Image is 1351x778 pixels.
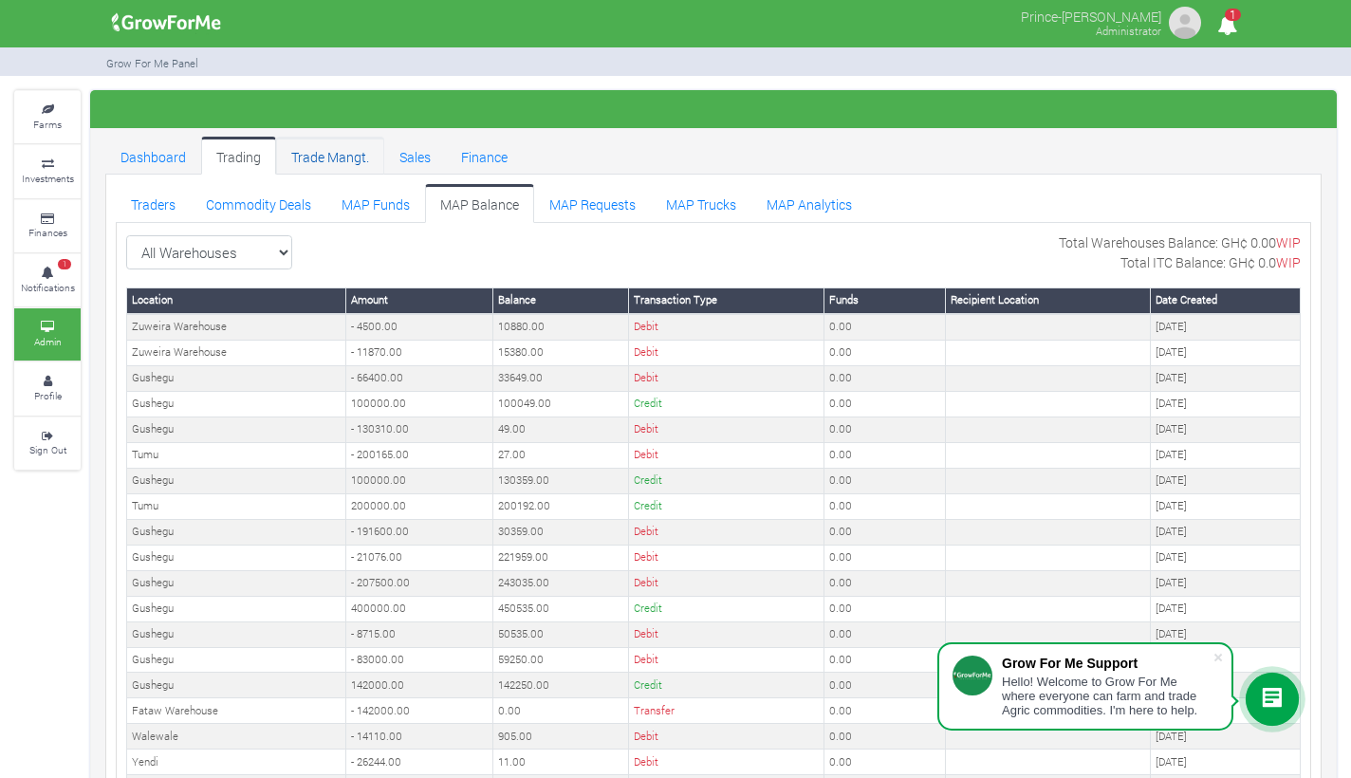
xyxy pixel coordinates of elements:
td: 0.00 [824,673,946,698]
td: 30359.00 [493,519,629,545]
td: 0.00 [824,417,946,442]
td: Tumu [127,493,346,519]
td: 0.00 [824,698,946,724]
td: - 11870.00 [346,340,493,365]
td: Gushegu [127,391,346,417]
a: MAP Funds [326,184,425,222]
td: 50535.00 [493,621,629,647]
td: Credit [629,391,824,417]
td: [DATE] [1151,621,1301,647]
td: Gushegu [127,621,346,647]
p: Total Warehouses Balance: GH¢ 0.00 [1059,232,1301,252]
span: 1 [58,259,71,270]
td: Tumu [127,442,346,468]
td: Gushegu [127,673,346,698]
td: 0.00 [824,750,946,775]
a: Admin [14,308,81,361]
td: Zuweira Warehouse [127,340,346,365]
img: growforme image [105,4,228,42]
td: Debit [629,442,824,468]
small: Profile [34,389,62,402]
a: Finance [446,137,523,175]
td: [DATE] [1151,596,1301,621]
td: Debit [629,365,824,391]
td: 100000.00 [346,391,493,417]
td: 200000.00 [346,493,493,519]
td: Debit [629,750,824,775]
td: 0.00 [824,545,946,570]
td: Debit [629,647,824,673]
td: - 142000.00 [346,698,493,724]
td: [DATE] [1151,365,1301,391]
td: [DATE] [1151,519,1301,545]
td: [DATE] [1151,493,1301,519]
td: - 8715.00 [346,621,493,647]
td: 0.00 [824,340,946,365]
td: Gushegu [127,545,346,570]
td: 0.00 [824,570,946,596]
td: - 14110.00 [346,724,493,750]
td: 10880.00 [493,314,629,340]
td: 0.00 [824,519,946,545]
td: 0.00 [824,621,946,647]
a: Trade Mangt. [276,137,384,175]
td: 59250.00 [493,647,629,673]
td: 11.00 [493,750,629,775]
td: Gushegu [127,570,346,596]
span: WIP [1276,233,1301,251]
td: 0.00 [493,698,629,724]
td: Gushegu [127,468,346,493]
td: 450535.00 [493,596,629,621]
td: 142250.00 [493,673,629,698]
a: MAP Balance [425,184,534,222]
a: Sign Out [14,417,81,470]
img: growforme image [1166,4,1204,42]
i: Notifications [1209,4,1246,46]
th: Amount [346,287,493,313]
td: 27.00 [493,442,629,468]
td: [DATE] [1151,468,1301,493]
small: Grow For Me Panel [106,56,198,70]
p: Prince-[PERSON_NAME] [1021,4,1161,27]
th: Funds [824,287,946,313]
td: - 130310.00 [346,417,493,442]
a: MAP Trucks [651,184,751,222]
td: - 83000.00 [346,647,493,673]
td: 0.00 [824,647,946,673]
td: 0.00 [824,468,946,493]
td: 100049.00 [493,391,629,417]
small: Farms [33,118,62,131]
td: 0.00 [824,724,946,750]
small: Administrator [1096,24,1161,38]
td: 130359.00 [493,468,629,493]
td: - 4500.00 [346,314,493,340]
th: Recipient Location [946,287,1151,313]
td: [DATE] [1151,724,1301,750]
td: 0.00 [824,493,946,519]
small: Admin [34,335,62,348]
th: Date Created [1151,287,1301,313]
td: Credit [629,493,824,519]
td: Debit [629,621,824,647]
th: Balance [493,287,629,313]
td: Debit [629,545,824,570]
td: 0.00 [824,365,946,391]
td: [DATE] [1151,442,1301,468]
td: 200192.00 [493,493,629,519]
td: Walewale [127,724,346,750]
small: Finances [28,226,67,239]
p: Total ITC Balance: GH¢ 0.0 [1120,252,1301,272]
td: [DATE] [1151,570,1301,596]
td: Credit [629,673,824,698]
td: [DATE] [1151,417,1301,442]
td: [DATE] [1151,545,1301,570]
td: 221959.00 [493,545,629,570]
td: - 207500.00 [346,570,493,596]
td: 905.00 [493,724,629,750]
a: Farms [14,91,81,143]
td: 0.00 [824,314,946,340]
td: Debit [629,724,824,750]
th: Transaction Type [629,287,824,313]
td: [DATE] [1151,340,1301,365]
a: MAP Requests [534,184,651,222]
